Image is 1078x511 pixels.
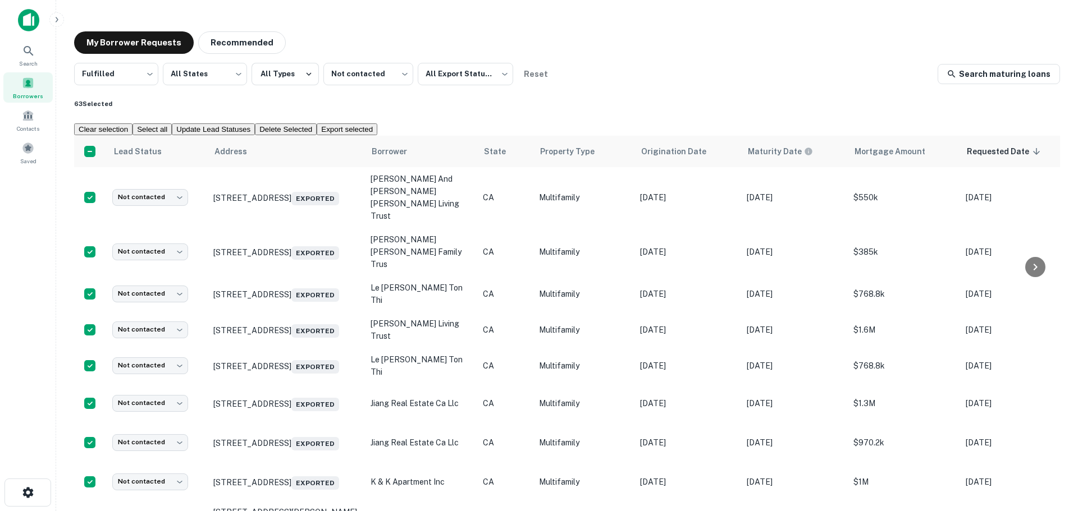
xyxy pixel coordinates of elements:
[966,476,1061,488] p: [DATE]
[371,317,472,342] p: [PERSON_NAME] living trust
[371,476,472,488] p: k & k apartment inc
[371,173,472,222] p: [PERSON_NAME] and [PERSON_NAME] [PERSON_NAME] living trust
[747,397,842,409] p: [DATE]
[641,145,721,158] span: Origination Date
[163,59,247,89] div: All States
[848,136,960,167] th: Mortgage Amount
[213,395,359,411] p: [STREET_ADDRESS]
[967,145,1044,158] span: Requested Date
[966,288,1061,300] p: [DATE]
[418,59,513,89] div: All Export Statuses
[853,436,954,449] p: $970.2k
[113,145,176,158] span: Lead Status
[1022,421,1078,475] div: Chat Widget
[640,397,736,409] p: [DATE]
[853,476,954,488] p: $1M
[255,123,317,135] button: Delete Selected
[853,397,954,409] p: $1.3M
[291,192,339,205] span: Exported
[483,397,528,409] p: CA
[371,233,472,270] p: [PERSON_NAME] [PERSON_NAME] family trus
[853,360,954,372] p: $768.8k
[3,40,53,70] a: Search
[317,123,377,135] button: Export selected
[640,246,736,258] p: [DATE]
[112,321,188,338] div: Not contacted
[112,189,188,205] div: Not contacted
[539,191,629,204] p: Multifamily
[483,436,528,449] p: CA
[539,246,629,258] p: Multifamily
[484,145,520,158] span: State
[640,288,736,300] p: [DATE]
[747,288,842,300] p: [DATE]
[483,191,528,204] p: CA
[748,145,828,158] span: Maturity dates displayed may be estimated. Please contact the lender for the most accurate maturi...
[640,476,736,488] p: [DATE]
[747,191,842,204] p: [DATE]
[747,360,842,372] p: [DATE]
[112,473,188,490] div: Not contacted
[19,59,38,68] span: Search
[853,246,954,258] p: $385k
[3,137,53,168] a: Saved
[213,435,359,450] p: [STREET_ADDRESS]
[539,288,629,300] p: Multifamily
[748,145,813,158] div: Maturity dates displayed may be estimated. Please contact the lender for the most accurate maturi...
[365,136,477,167] th: Borrower
[112,243,188,260] div: Not contacted
[747,324,842,336] p: [DATE]
[371,353,472,378] p: le [PERSON_NAME] ton thi
[966,436,1061,449] p: [DATE]
[172,123,255,135] button: Update Lead Statuses
[371,397,472,409] p: jiang real estate ca llc
[291,437,339,450] span: Exported
[291,288,339,302] span: Exported
[213,474,359,490] p: [STREET_ADDRESS]
[20,156,36,165] span: Saved
[3,72,53,103] div: Borrowers
[540,145,609,158] span: Property Type
[966,324,1061,336] p: [DATE]
[483,246,528,258] p: CA
[533,136,634,167] th: Property Type
[640,436,736,449] p: [DATE]
[966,246,1061,258] p: [DATE]
[539,436,629,449] p: Multifamily
[371,436,472,449] p: jiang real estate ca llc
[747,436,842,449] p: [DATE]
[213,190,359,205] p: [STREET_ADDRESS]
[483,360,528,372] p: CA
[3,105,53,135] a: Contacts
[853,191,954,204] p: $550k
[539,324,629,336] p: Multifamily
[213,358,359,374] p: [STREET_ADDRESS]
[640,191,736,204] p: [DATE]
[198,31,286,54] button: Recommended
[539,397,629,409] p: Multifamily
[483,288,528,300] p: CA
[291,398,339,411] span: Exported
[853,324,954,336] p: $1.6M
[747,246,842,258] p: [DATE]
[966,360,1061,372] p: [DATE]
[640,324,736,336] p: [DATE]
[323,59,413,89] div: Not contacted
[483,476,528,488] p: CA
[634,136,741,167] th: Origination Date
[960,136,1067,167] th: Requested Date
[853,288,954,300] p: $768.8k
[747,476,842,488] p: [DATE]
[518,63,554,85] button: Reset
[213,244,359,260] p: [STREET_ADDRESS]
[539,360,629,372] p: Multifamily
[74,99,1060,108] h6: 63 Selected
[112,395,188,411] div: Not contacted
[748,145,802,158] h6: Maturity Date
[477,136,533,167] th: State
[291,246,339,260] span: Exported
[107,136,208,167] th: Lead Status
[112,286,188,302] div: Not contacted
